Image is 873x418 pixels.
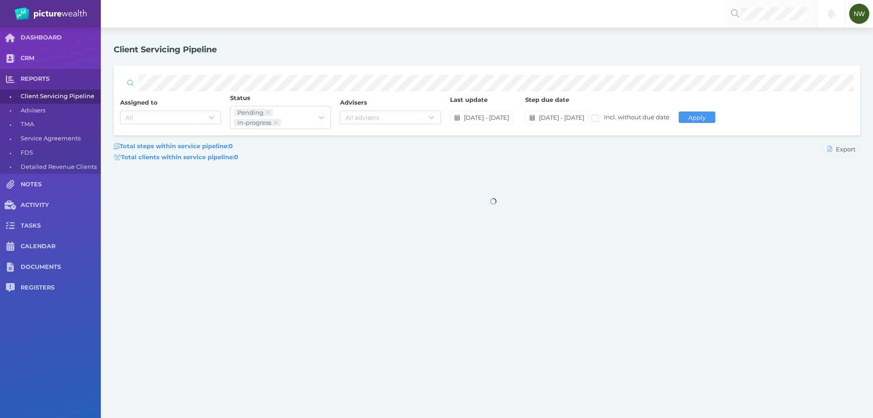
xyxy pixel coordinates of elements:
[21,89,98,104] span: Client Servicing Pipeline
[114,142,233,150] span: Total steps within service pipeline: 0
[21,160,98,174] span: Detailed Revenue Clients
[21,243,101,251] span: CALENDAR
[237,119,271,126] div: In-progress
[21,222,101,230] span: TASKS
[679,111,715,123] button: Apply
[120,99,230,111] label: Assigned to
[126,114,133,121] div: All
[834,145,860,153] span: Export
[346,114,379,121] div: All advisers
[21,263,101,271] span: DOCUMENTS
[230,94,340,106] label: Status
[21,104,98,118] span: Advisers
[849,4,869,24] div: Nicholas Walters
[450,111,513,124] button: [DATE] - [DATE]
[114,45,217,55] h1: Client Servicing Pipeline
[461,114,513,121] span: [DATE] - [DATE]
[525,111,588,124] button: [DATE] - [DATE]
[684,114,709,121] span: Apply
[21,132,98,146] span: Service Agreements
[237,109,264,116] div: Pending
[21,75,101,83] span: REPORTS
[114,153,238,161] span: Total clients within service pipeline: 0
[21,146,98,160] span: FDS
[21,55,101,62] span: CRM
[21,284,101,292] span: REGISTERS
[604,113,670,121] span: Incl. without due date
[854,10,865,17] span: NW
[15,7,87,20] img: PW
[823,143,860,155] button: Export
[21,181,101,189] span: NOTES
[21,201,101,209] span: ACTIVITY
[340,99,450,111] label: Advisers
[525,96,678,108] label: Step due date
[21,117,98,132] span: TMA
[21,34,101,42] span: DASHBOARD
[450,96,525,108] label: Last update
[537,114,588,121] span: [DATE] - [DATE]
